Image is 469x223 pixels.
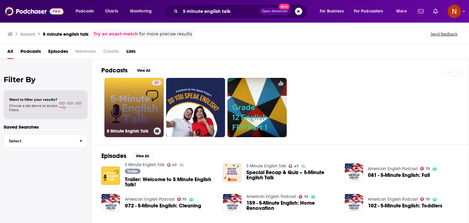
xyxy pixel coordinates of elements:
img: Special Recap & Quiz – 5-Minute English Talk [223,163,242,182]
span: 75 [304,196,308,198]
span: Charts [105,7,118,16]
a: 072 - 5-Minute English: Cleaning [125,203,201,208]
button: open menu [350,6,392,16]
a: American English Podcast [246,194,296,199]
span: 75 [182,198,187,201]
h2: Filter By [4,75,88,84]
span: 47 [155,80,159,86]
span: 75 [426,198,430,201]
p: Saved Searches [4,124,88,130]
button: open menu [126,6,160,16]
img: 072 - 5-Minute English: Cleaning [101,194,120,213]
h3: 5 minute english talk [43,31,89,37]
a: 081 - 5-Minute English: Fall [368,173,430,178]
input: Search podcasts, credits, & more... [180,6,259,16]
span: Want to filter your results? [9,97,57,102]
a: Lists [126,46,136,59]
h2: Podcasts [101,67,128,74]
a: American English Podcast [368,197,418,202]
img: User Profile [448,5,461,18]
a: 47 [167,163,177,167]
img: Trailer: Welcome to 5 Minute English Talk! [101,166,120,185]
span: For Podcasters [354,7,383,16]
span: For Business [320,7,344,16]
button: Select [4,134,88,148]
span: More [396,7,407,16]
span: Choose a tab above to access filters. [9,104,57,112]
a: Show notifications dropdown [431,6,440,16]
a: 75 [420,197,430,201]
span: Networks [75,46,96,59]
a: American English Podcast [368,166,418,171]
a: 102 - 5-Minute English: Toddlers [368,203,442,208]
span: 47 [172,164,177,166]
img: 159 - 5-Minute English: Home Renovation [223,194,242,213]
span: Credits [103,46,119,59]
button: Show profile menu [448,5,461,18]
a: EpisodesView All [101,152,153,160]
button: open menu [315,6,351,16]
img: Podchaser - Follow, Share and Rate Podcasts [5,5,64,17]
a: Charts [101,6,122,16]
h3: 5 Minute English Talk [107,129,151,134]
a: 75 [299,195,308,199]
span: New [279,4,290,9]
a: Special Recap & Quiz – 5-Minute English Talk [246,170,337,180]
button: open menu [392,6,414,16]
span: Logged in as AdelNBM [448,5,461,18]
button: Open AdvancedNew [259,8,290,15]
span: 47 [294,165,299,168]
button: Send feedback [429,31,459,37]
span: 75 [426,167,430,170]
span: Podcasts [76,7,94,16]
button: View All [133,67,155,74]
span: Select [4,139,75,143]
a: Podcasts [20,46,41,59]
button: open menu [71,6,102,16]
a: All [7,46,13,59]
div: Search podcasts, credits, & more... [169,4,313,18]
a: 47 [289,164,299,168]
h3: Search [20,31,35,37]
img: 081 - 5-Minute English: Fall [345,163,363,182]
a: PodcastsView All [101,67,155,74]
a: 47 [152,80,161,85]
button: View All [131,152,153,160]
a: American English Podcast [125,197,175,202]
a: 159 - 5-Minute English: Home Renovation [246,200,337,211]
img: 102 - 5-Minute English: Toddlers [345,194,363,213]
a: Try an exact match [93,31,138,38]
h2: Episodes [101,152,126,160]
a: Episodes [48,46,68,59]
span: Monitoring [130,7,152,16]
a: 5 Minute English Talk [246,163,286,169]
span: Trailer [127,170,138,173]
a: 475 Minute English Talk [104,78,164,137]
span: Open Advanced [262,10,287,13]
span: for more precise results [139,31,192,38]
a: 75 [420,167,430,170]
a: 5 Minute English Talk [125,162,165,167]
a: 75 [177,197,187,201]
a: Trailer: Welcome to 5 Minute English Talk! [125,177,216,187]
a: Show notifications dropdown [416,6,426,16]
